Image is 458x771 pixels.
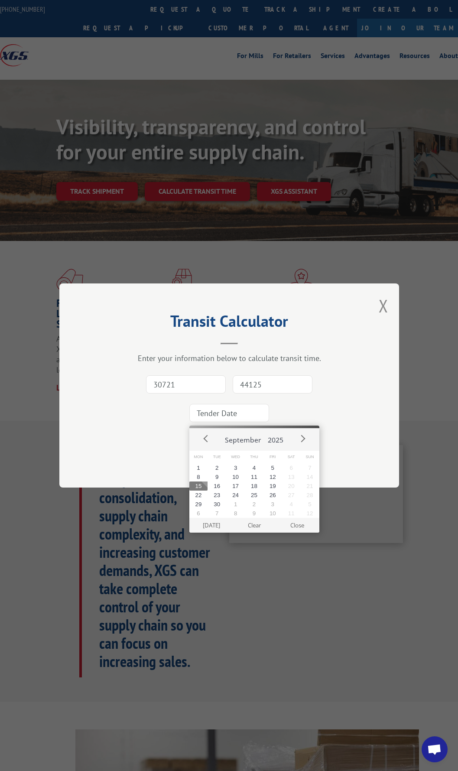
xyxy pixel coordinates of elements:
[189,472,208,481] button: 8
[226,472,245,481] button: 10
[233,518,276,533] button: Clear
[245,491,263,500] button: 25
[208,451,226,463] span: Tue
[263,509,282,518] button: 10
[221,428,264,448] button: September
[189,500,208,509] button: 29
[282,500,301,509] button: 4
[208,481,226,491] button: 16
[282,509,301,518] button: 11
[282,451,301,463] span: Sat
[296,432,309,445] button: Next
[189,404,269,422] input: Tender Date
[263,491,282,500] button: 26
[189,491,208,500] button: 22
[146,375,226,394] input: Origin Zip
[208,509,226,518] button: 7
[282,463,301,472] button: 6
[208,472,226,481] button: 9
[422,736,448,762] div: Open chat
[226,481,245,491] button: 17
[263,463,282,472] button: 5
[263,481,282,491] button: 19
[263,500,282,509] button: 3
[226,491,245,500] button: 24
[208,500,226,509] button: 30
[190,518,233,533] button: [DATE]
[263,451,282,463] span: Fri
[226,451,245,463] span: Wed
[189,451,208,463] span: Mon
[282,491,301,500] button: 27
[189,509,208,518] button: 6
[189,463,208,472] button: 1
[226,509,245,518] button: 8
[301,472,319,481] button: 14
[282,481,301,491] button: 20
[103,353,356,363] div: Enter your information below to calculate transit time.
[379,294,388,317] button: Close modal
[226,500,245,509] button: 1
[245,472,263,481] button: 11
[263,472,282,481] button: 12
[245,500,263,509] button: 2
[245,481,263,491] button: 18
[245,463,263,472] button: 4
[264,428,287,448] button: 2025
[200,432,213,445] button: Prev
[189,481,208,491] button: 15
[301,509,319,518] button: 12
[245,509,263,518] button: 9
[301,463,319,472] button: 7
[301,491,319,500] button: 28
[208,463,226,472] button: 2
[276,518,318,533] button: Close
[301,500,319,509] button: 5
[245,451,263,463] span: Thu
[301,451,319,463] span: Sun
[301,481,319,491] button: 21
[226,463,245,472] button: 3
[208,491,226,500] button: 23
[282,472,301,481] button: 13
[103,315,356,332] h2: Transit Calculator
[233,375,312,394] input: Dest. Zip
